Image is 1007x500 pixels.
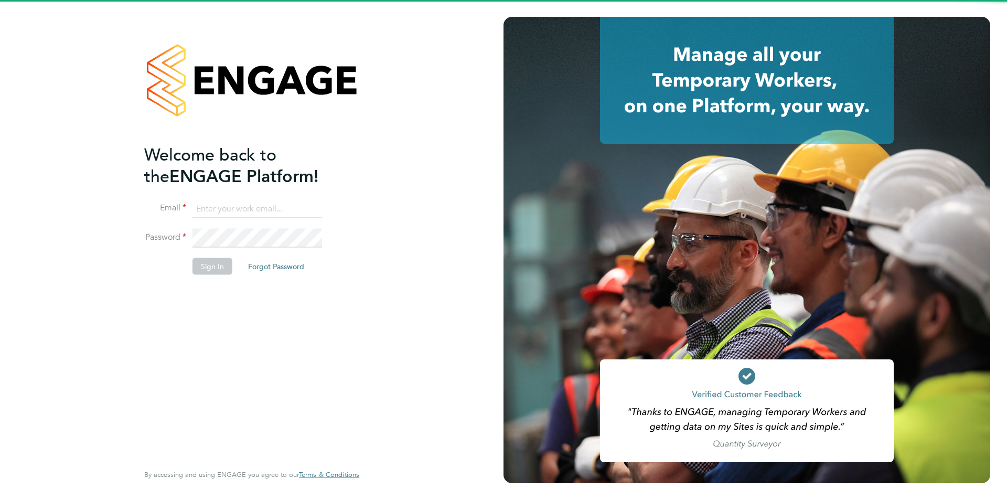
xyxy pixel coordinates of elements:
button: Forgot Password [240,258,313,275]
label: Password [144,232,186,243]
span: Welcome back to the [144,144,276,186]
label: Email [144,203,186,214]
a: Terms & Conditions [299,471,359,479]
h2: ENGAGE Platform! [144,144,349,187]
span: By accessing and using ENGAGE you agree to our [144,470,359,479]
input: Enter your work email... [192,199,322,218]
button: Sign In [192,258,232,275]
